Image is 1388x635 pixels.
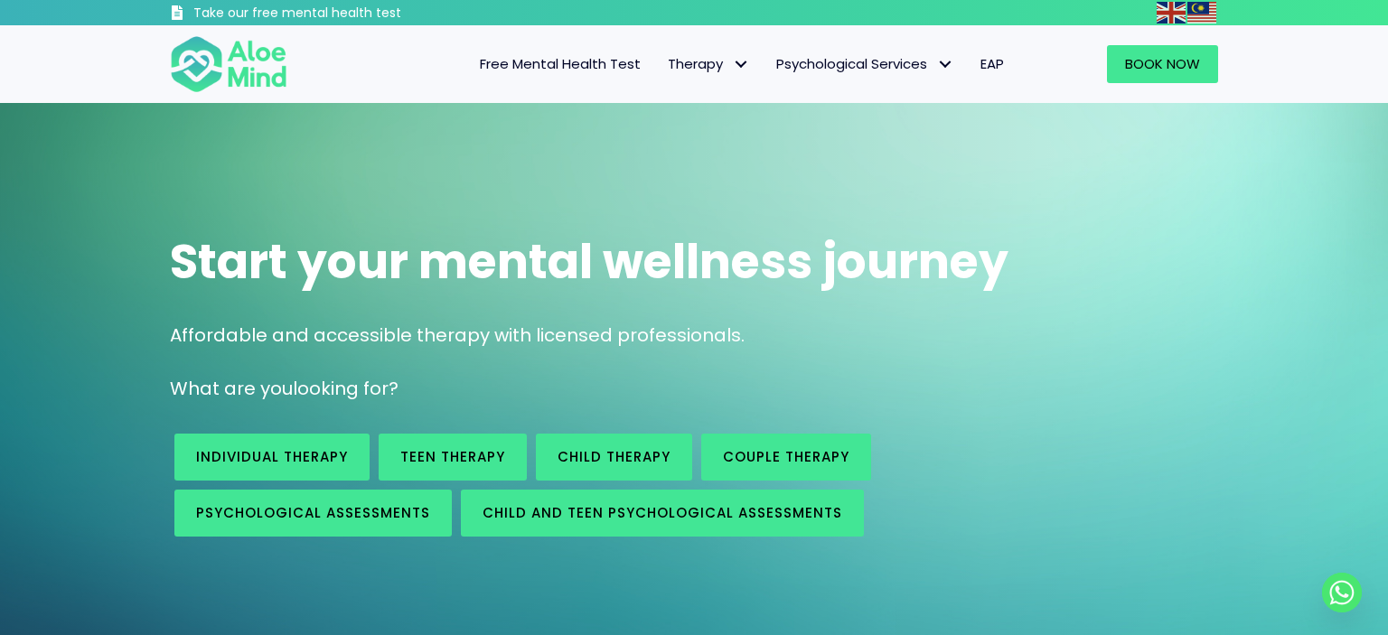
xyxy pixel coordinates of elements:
[174,434,370,481] a: Individual therapy
[196,503,430,522] span: Psychological assessments
[932,51,958,78] span: Psychological Services: submenu
[776,54,953,73] span: Psychological Services
[196,447,348,466] span: Individual therapy
[311,45,1018,83] nav: Menu
[170,376,293,401] span: What are you
[1187,2,1216,23] img: ms
[461,490,864,537] a: Child and Teen Psychological assessments
[466,45,654,83] a: Free Mental Health Test
[379,434,527,481] a: Teen Therapy
[170,322,1218,349] p: Affordable and accessible therapy with licensed professionals.
[701,434,871,481] a: Couple therapy
[723,447,849,466] span: Couple therapy
[1157,2,1187,23] a: English
[763,45,967,83] a: Psychological ServicesPsychological Services: submenu
[193,5,498,23] h3: Take our free mental health test
[727,51,754,78] span: Therapy: submenu
[558,447,671,466] span: Child Therapy
[170,229,1008,294] span: Start your mental wellness journey
[1107,45,1218,83] a: Book Now
[483,503,842,522] span: Child and Teen Psychological assessments
[967,45,1018,83] a: EAP
[170,5,498,25] a: Take our free mental health test
[536,434,692,481] a: Child Therapy
[480,54,641,73] span: Free Mental Health Test
[980,54,1004,73] span: EAP
[1157,2,1186,23] img: en
[400,447,505,466] span: Teen Therapy
[1187,2,1218,23] a: Malay
[668,54,749,73] span: Therapy
[1322,573,1362,612] a: Whatsapp
[170,34,287,94] img: Aloe mind Logo
[174,490,452,537] a: Psychological assessments
[1125,54,1200,73] span: Book Now
[654,45,763,83] a: TherapyTherapy: submenu
[293,376,399,401] span: looking for?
